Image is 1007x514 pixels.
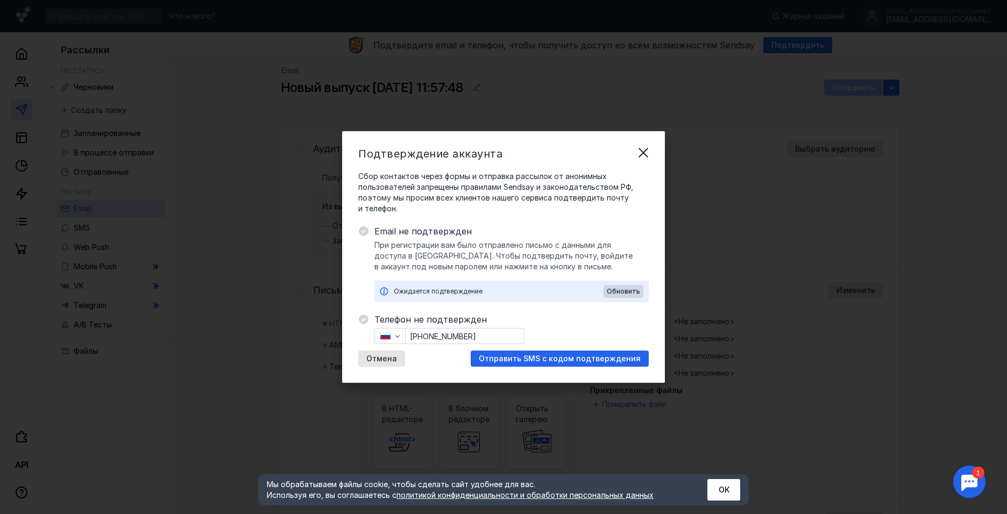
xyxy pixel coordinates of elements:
[366,354,397,363] span: Отмена
[471,351,649,367] button: Отправить SMS с кодом подтверждения
[24,6,37,18] div: 1
[358,351,405,367] button: Отмена
[374,240,649,272] span: При регистрации вам было отправлено письмо с данными для доступа в [GEOGRAPHIC_DATA]. Чтобы подтв...
[374,313,649,326] span: Телефон не подтвержден
[358,147,502,160] span: Подтверждение аккаунта
[267,479,681,501] div: Мы обрабатываем файлы cookie, чтобы сделать сайт удобнее для вас. Используя его, вы соглашаетесь c
[396,490,654,499] a: политикой конфиденциальности и обработки персональных данных
[707,479,740,501] button: ОК
[394,286,604,297] div: Ожидается подтверждение
[604,285,643,298] button: Обновить
[358,171,649,214] span: Сбор контактов через формы и отправка рассылок от анонимных пользователей запрещены правилами Sen...
[479,354,641,363] span: Отправить SMS с кодом подтверждения
[607,288,640,295] span: Обновить
[374,225,649,238] span: Email не подтвержден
